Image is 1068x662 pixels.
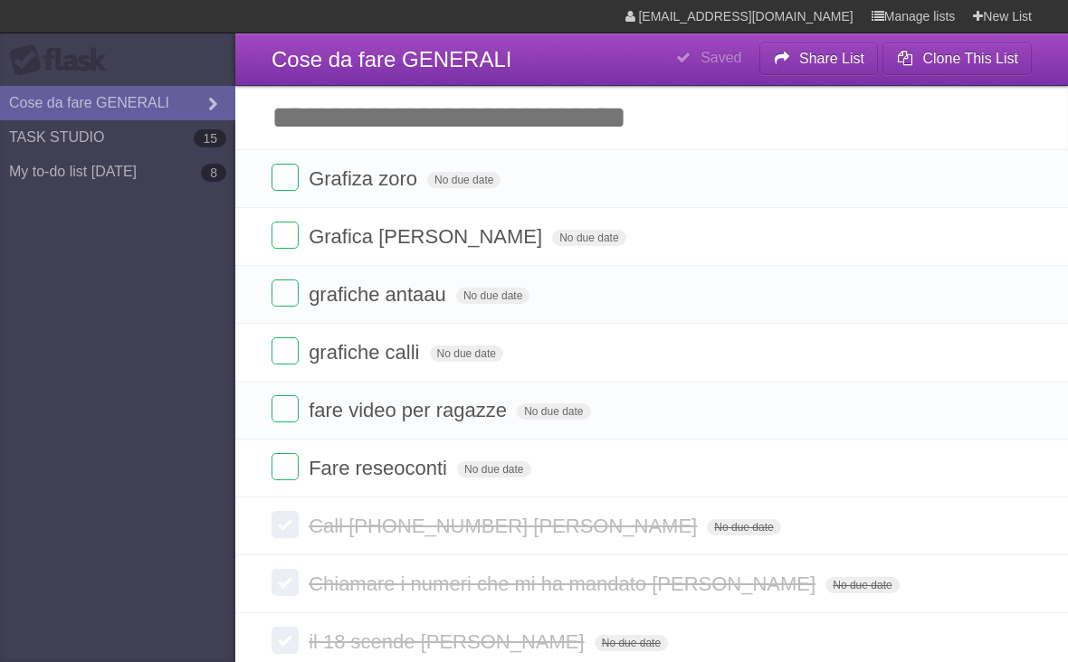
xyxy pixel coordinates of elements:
b: Saved [701,50,741,65]
label: Done [272,627,299,654]
span: No due date [552,230,625,246]
span: No due date [457,461,530,478]
b: 15 [194,129,226,147]
label: Done [272,222,299,249]
label: Done [272,395,299,422]
span: Grafiza zoro [309,167,422,190]
label: Done [272,279,299,307]
b: Clone This List [922,51,1018,66]
span: Cose da fare GENERALI [272,47,511,71]
span: No due date [707,519,780,535]
span: grafiche antaau [309,283,451,306]
span: No due date [430,345,503,362]
span: No due date [517,403,590,420]
span: il 18 scende [PERSON_NAME] [309,630,588,653]
b: Share List [799,51,864,66]
span: Call [PHONE_NUMBER] [PERSON_NAME] [309,515,701,537]
span: No due date [825,577,899,593]
button: Share List [759,43,879,75]
button: Clone This List [882,43,1032,75]
label: Done [272,511,299,538]
span: fare video per ragazze [309,399,511,421]
span: Fare reseoconti [309,457,452,479]
span: No due date [427,172,501,188]
label: Done [272,337,299,364]
label: Done [272,569,299,596]
span: No due date [595,635,668,651]
label: Done [272,164,299,191]
label: Done [272,453,299,480]
div: Flask [9,44,118,77]
span: grafiche calli [309,341,424,364]
span: Chiamare i numeri che mi ha mandato [PERSON_NAME] [309,572,820,595]
span: Grafica [PERSON_NAME] [309,225,547,248]
b: 8 [201,164,226,182]
span: No due date [456,288,529,304]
